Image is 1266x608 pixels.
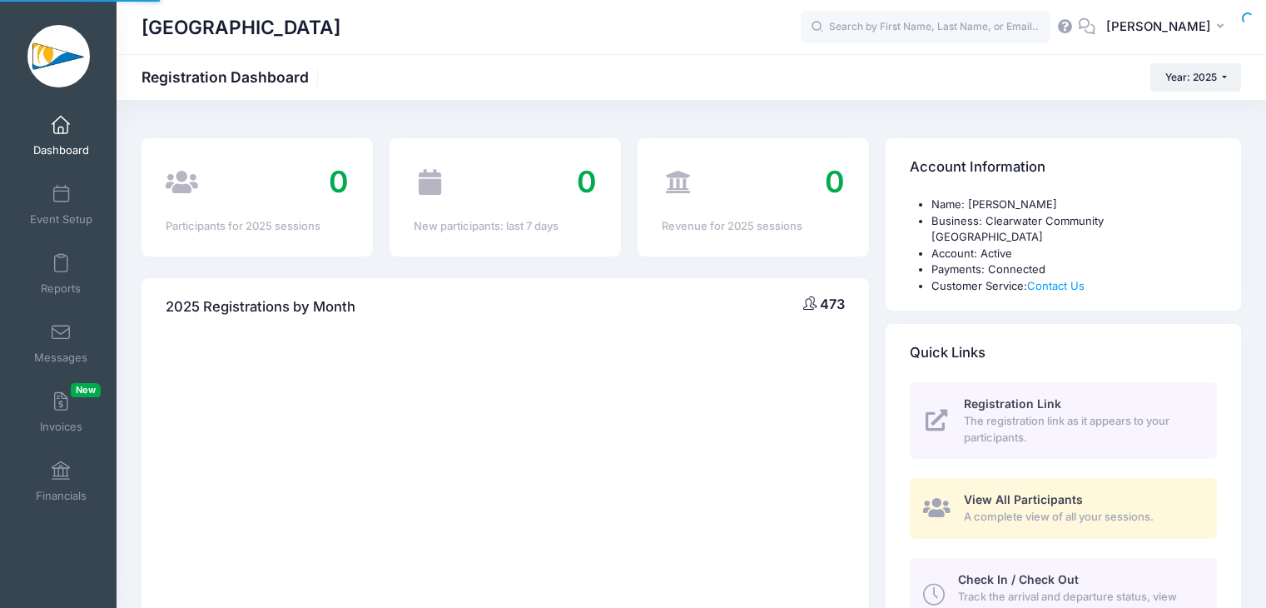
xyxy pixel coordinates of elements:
a: Registration Link The registration link as it appears to your participants. [910,382,1217,459]
span: View All Participants [964,492,1083,506]
h4: 2025 Registrations by Month [166,283,355,331]
a: Contact Us [1027,279,1085,292]
li: Business: Clearwater Community [GEOGRAPHIC_DATA] [931,213,1217,246]
li: Payments: Connected [931,262,1217,278]
h4: Account Information [910,144,1045,192]
a: Messages [22,314,101,372]
h1: Registration Dashboard [141,68,323,86]
span: 473 [820,296,845,312]
a: InvoicesNew [22,383,101,441]
span: Dashboard [33,143,89,157]
span: 0 [825,163,845,200]
span: New [71,383,101,397]
span: Check In / Check Out [958,572,1079,586]
div: Revenue for 2025 sessions [662,218,845,235]
span: Invoices [40,420,82,434]
button: Year: 2025 [1150,63,1241,92]
li: Name: [PERSON_NAME] [931,197,1217,213]
h4: Quick Links [910,330,985,377]
li: Account: Active [931,246,1217,262]
a: Reports [22,245,101,303]
li: Customer Service: [931,278,1217,295]
span: Year: 2025 [1165,71,1217,83]
span: The registration link as it appears to your participants. [964,413,1198,446]
span: Financials [36,489,87,503]
img: Clearwater Community Sailing Center [27,25,90,87]
span: [PERSON_NAME] [1106,17,1211,36]
h1: [GEOGRAPHIC_DATA] [141,8,340,47]
div: New participants: last 7 days [414,218,597,235]
span: Event Setup [30,212,92,227]
button: [PERSON_NAME] [1095,8,1241,47]
a: Event Setup [22,176,101,234]
a: View All Participants A complete view of all your sessions. [910,478,1217,539]
input: Search by First Name, Last Name, or Email... [801,11,1050,44]
span: 0 [577,163,597,200]
span: A complete view of all your sessions. [964,509,1198,526]
div: Participants for 2025 sessions [166,218,349,235]
span: 0 [329,163,349,200]
span: Reports [41,282,81,296]
span: Registration Link [964,396,1061,411]
a: Financials [22,452,101,511]
span: Messages [34,351,87,365]
a: Dashboard [22,107,101,165]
